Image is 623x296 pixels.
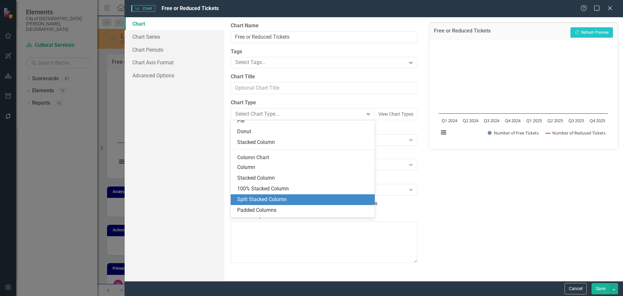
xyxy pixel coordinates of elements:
div: Padded Columns [237,207,371,214]
label: Chart Title [231,73,417,81]
div: Chart. Highcharts interactive chart. [435,45,611,143]
text: Q4 2024 [505,118,521,123]
text: Q2 2024 [462,118,478,123]
div: Column Chart [231,153,374,162]
button: View chart menu, Chart [439,128,448,137]
text: Q4 2025 [590,118,605,123]
span: Chart [131,5,155,12]
button: Cancel [565,283,587,294]
button: View Chart Types [374,108,418,120]
text: Q1 2025 [526,118,542,123]
div: Stacked Column [237,139,371,146]
div: Donut [237,128,371,135]
h3: Free or Reduced Tickets [434,28,491,36]
a: Chart [125,17,224,30]
a: Chart Axis Format [125,56,224,69]
div: Column [237,164,371,171]
button: Save [592,283,610,294]
text: Q3 2025 [568,118,584,123]
label: Chart Name [231,22,417,30]
a: Advanced Options [125,69,224,82]
button: Show Number of Free Tickets [488,130,539,136]
input: Optional Chart Title [231,82,417,94]
svg: Interactive chart [435,45,611,143]
span: Free or Reduced Tickets [162,5,219,11]
text: Q2 2025 [547,118,563,123]
a: Chart Series [125,30,224,43]
label: Chart Type [231,99,417,107]
div: Pie [237,117,371,125]
button: Refresh Preview [570,27,613,38]
div: Stacked Column [237,174,371,182]
div: Split Stacked Column [237,196,371,203]
button: Show Number of Reduced Tickets [546,130,605,136]
text: Q1 2024 [441,118,457,123]
div: 100% Stacked Column [237,185,371,193]
text: Q3 2024 [484,118,500,123]
a: Chart Periods [125,43,224,56]
label: Tags [231,48,417,56]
